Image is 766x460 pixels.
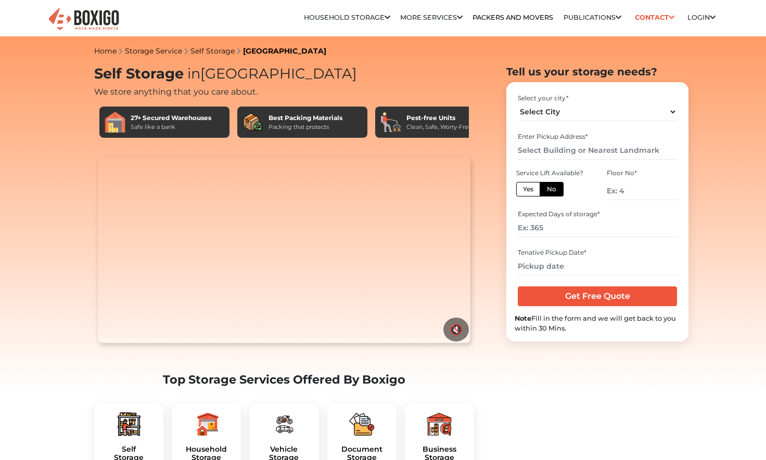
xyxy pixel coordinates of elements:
[304,14,390,21] a: Household Storage
[515,314,531,322] b: Note
[518,94,676,103] div: Select your city
[125,46,182,56] a: Storage Service
[406,113,472,123] div: Pest-free Units
[94,65,474,83] h1: Self Storage
[400,14,463,21] a: More services
[187,65,200,82] span: in
[131,123,211,132] div: Safe like a bank
[349,412,374,437] img: boxigo_packers_and_movers_plan
[269,113,342,123] div: Best Packing Materials
[473,14,553,21] a: Packers and Movers
[518,248,676,257] div: Tenative Pickup Date
[506,65,688,78] h2: Tell us your storage needs?
[131,113,211,123] div: 27+ Secured Warehouses
[94,87,258,97] span: We store anything that you care about.
[269,123,342,132] div: Packing that protects
[406,123,472,132] div: Clean, Safe, Worry-Free
[190,46,235,56] a: Self Storage
[98,157,470,343] video: Your browser does not support the video tag.
[518,219,676,237] input: Ex: 365
[687,14,716,21] a: Login
[194,412,219,437] img: boxigo_packers_and_movers_plan
[518,141,676,160] input: Select Building or Nearest Landmark
[443,318,469,341] button: 🔇
[518,209,676,219] div: Expected Days of storage
[117,412,142,437] img: boxigo_packers_and_movers_plan
[515,313,680,333] div: Fill in the form and we will get back to you within 30 Mins.
[631,9,678,25] a: Contact
[94,373,474,387] h2: Top Storage Services Offered By Boxigo
[516,182,540,196] label: Yes
[184,65,357,82] span: [GEOGRAPHIC_DATA]
[518,257,676,275] input: Pickup date
[380,112,401,133] img: Pest-free Units
[607,182,679,200] input: Ex: 4
[105,112,125,133] img: 27+ Secured Warehouses
[94,46,117,56] a: Home
[518,286,676,306] input: Get Free Quote
[243,46,326,56] a: [GEOGRAPHIC_DATA]
[47,7,120,32] img: Boxigo
[516,168,588,178] div: Service Lift Available?
[242,112,263,133] img: Best Packing Materials
[607,168,679,178] div: Floor No
[272,412,297,437] img: boxigo_packers_and_movers_plan
[540,182,564,196] label: No
[518,132,676,141] div: Enter Pickup Address
[564,14,621,21] a: Publications
[427,412,452,437] img: boxigo_packers_and_movers_plan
